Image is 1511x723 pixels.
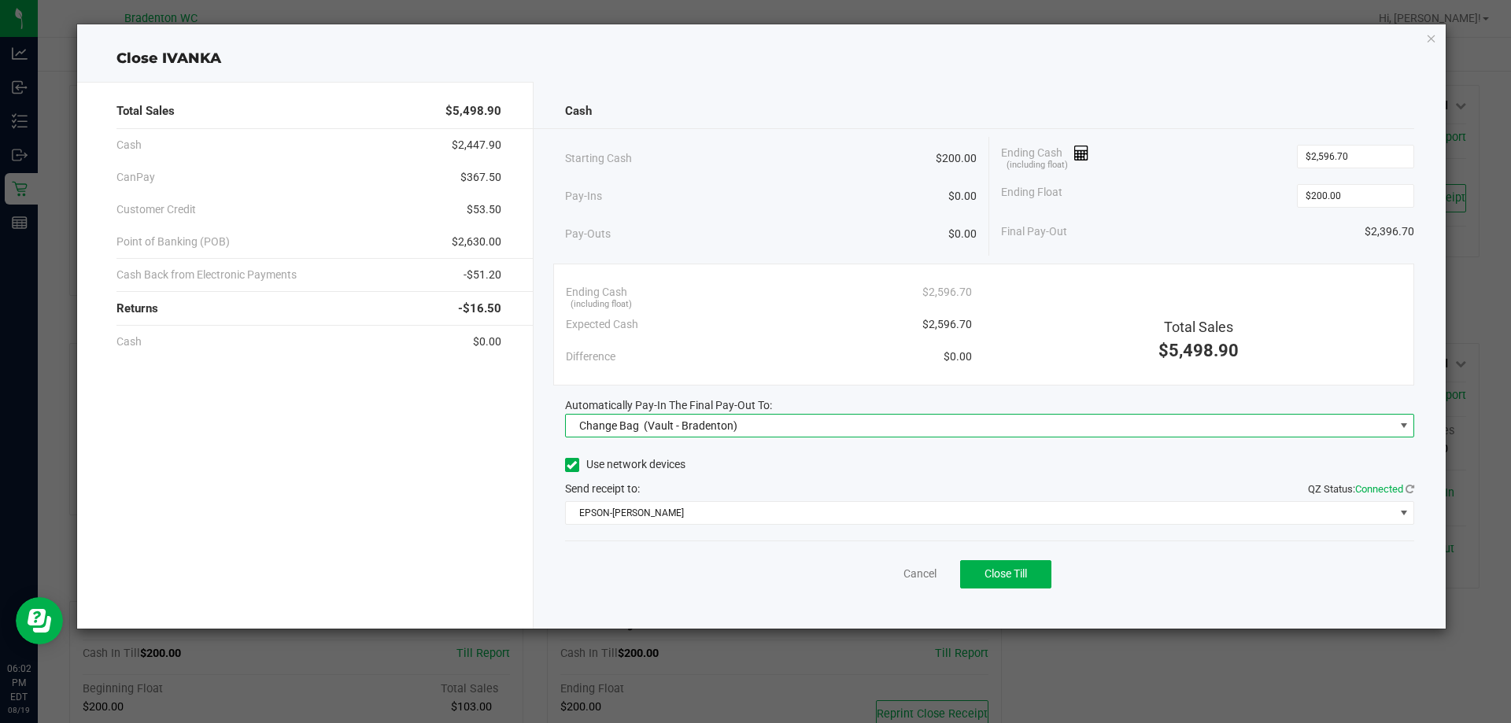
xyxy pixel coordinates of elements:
a: Cancel [903,566,937,582]
span: $2,630.00 [452,234,501,250]
span: $2,596.70 [922,284,972,301]
span: $0.00 [473,334,501,350]
span: Expected Cash [566,316,638,333]
span: Total Sales [1164,319,1233,335]
button: Close Till [960,560,1051,588]
span: Final Pay-Out [1001,223,1067,240]
span: Ending Cash [1001,145,1089,168]
iframe: Resource center [16,597,63,644]
span: Connected [1355,483,1403,495]
span: Send receipt to: [565,482,640,495]
span: $0.00 [948,226,977,242]
span: EPSON-[PERSON_NAME] [566,502,1395,524]
span: (including float) [1007,159,1068,172]
div: Close IVANKA [77,48,1446,69]
span: $2,596.70 [922,316,972,333]
span: Ending Cash [566,284,627,301]
span: -$16.50 [458,300,501,318]
span: $0.00 [948,188,977,205]
span: $2,447.90 [452,137,501,153]
span: $5,498.90 [1158,341,1239,360]
span: Customer Credit [116,201,196,218]
div: Returns [116,292,501,326]
span: Pay-Outs [565,226,611,242]
span: $367.50 [460,169,501,186]
span: -$51.20 [464,267,501,283]
span: Point of Banking (POB) [116,234,230,250]
span: Cash [565,102,592,120]
span: $200.00 [936,150,977,167]
span: Starting Cash [565,150,632,167]
span: Pay-Ins [565,188,602,205]
span: Close Till [985,567,1027,580]
span: $53.50 [467,201,501,218]
span: Difference [566,349,615,365]
span: $0.00 [944,349,972,365]
span: Ending Float [1001,184,1062,208]
span: (Vault - Bradenton) [644,419,737,432]
span: Cash Back from Electronic Payments [116,267,297,283]
span: Change Bag [579,419,639,432]
span: Total Sales [116,102,175,120]
span: Cash [116,334,142,350]
label: Use network devices [565,456,685,473]
span: CanPay [116,169,155,186]
span: $2,396.70 [1365,223,1414,240]
span: QZ Status: [1308,483,1414,495]
span: Cash [116,137,142,153]
span: (including float) [571,298,632,312]
span: Automatically Pay-In The Final Pay-Out To: [565,399,772,411]
span: $5,498.90 [445,102,501,120]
